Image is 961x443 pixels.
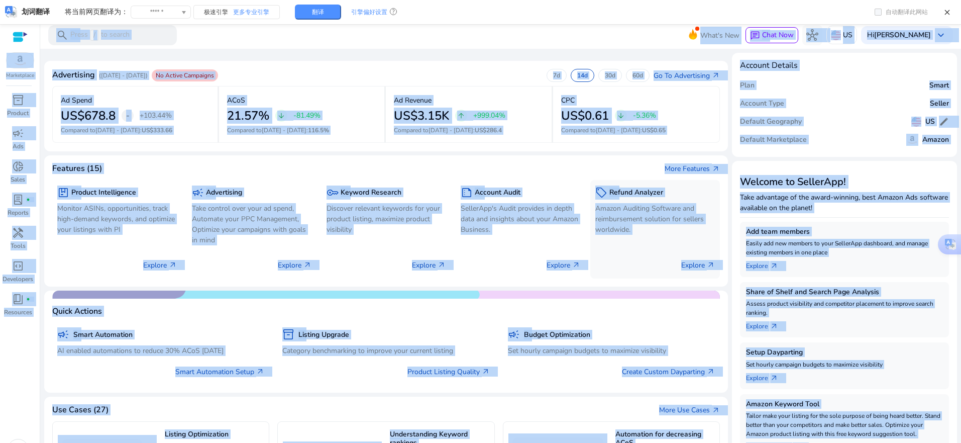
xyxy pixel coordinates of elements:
[930,100,949,108] h5: Seller
[475,126,502,134] span: US$286.4
[282,328,294,340] span: inventory_2
[206,189,242,197] h5: Advertising
[70,30,130,41] p: Press to search
[712,71,720,79] span: arrow_outward
[56,29,68,41] span: search
[740,192,949,213] p: Take advantage of the award-winning, best Amazon Ads software available on the planet!
[461,187,473,199] span: summarize
[61,95,92,106] p: Ad Spend
[874,30,931,40] b: [PERSON_NAME]
[394,109,449,123] h2: US$3.15K
[12,227,24,239] span: handyman
[12,194,24,206] span: lab_profile
[911,117,921,127] img: us.svg
[293,112,321,119] p: -81.49%
[508,328,520,340] span: campaign
[843,26,852,44] p: US
[524,331,590,339] h5: Budget Optimization
[99,71,148,80] p: ([DATE] - [DATE])
[429,126,473,134] span: [DATE] - [DATE]
[256,368,264,376] span: arrow_outward
[71,189,136,197] h5: Product Intelligence
[740,61,798,70] h4: Account Details
[659,405,720,415] a: More Use Casesarrow_outward
[740,136,807,144] h5: Default Marketplace
[553,71,560,79] p: 7d
[746,299,943,317] p: Assess product visibility and competitor placement to improve search ranking.
[438,261,446,269] span: arrow_outward
[90,30,99,41] span: /
[277,112,285,120] span: arrow_downward
[622,367,715,377] a: Create Custom Dayparting
[746,400,943,409] h5: Amazon Keyword Tool
[227,95,245,106] p: ACoS
[750,31,760,41] span: chat
[712,165,720,173] span: arrow_outward
[12,260,24,272] span: code_blocks
[192,203,311,245] p: Take control over your ad spend, Automate your PPC Management, Optimize your campaigns with goals...
[412,260,446,271] p: Explore
[633,112,656,119] p: -5.36%
[8,208,29,217] p: Reports
[922,136,949,144] h5: Amazon
[746,257,786,271] a: Explorearrow_outward
[632,71,643,79] p: 60d
[475,189,520,197] h5: Account Audit
[746,228,943,236] h5: Add team members
[12,160,24,172] span: donut_small
[57,328,69,340] span: campaign
[262,126,306,134] span: [DATE] - [DATE]
[561,109,609,123] h2: US$0.61
[308,126,329,134] span: 116.5%
[73,331,133,339] h5: Smart Automation
[806,29,818,41] span: hub
[572,261,580,269] span: arrow_outward
[482,368,490,376] span: arrow_outward
[95,126,140,134] span: [DATE] - [DATE]
[156,71,214,79] span: No Active Campaigns
[394,95,432,106] p: Ad Revenue
[561,126,711,135] p: Compared to :
[7,53,34,68] img: amazon.svg
[577,71,588,79] p: 14d
[169,261,177,269] span: arrow_outward
[394,126,543,135] p: Compared to :
[407,367,490,377] a: Product Listing Quality
[939,117,949,127] span: edit
[192,187,204,199] span: campaign
[52,307,102,316] h4: Quick Actions
[13,142,24,151] p: Ads
[746,239,943,257] p: Easily add new members to your SellerApp dashboard, and manage existing members in one place
[762,30,794,40] span: Chat Now
[126,110,130,122] span: -
[802,25,822,45] button: hub
[595,187,607,199] span: sell
[712,406,720,414] span: arrow_outward
[746,360,943,369] p: Set hourly campaign budgets to maximize visibility
[617,112,625,120] span: arrow_downward
[4,308,32,317] p: Resources
[52,70,95,80] h4: Advertising
[12,127,24,139] span: campaign
[7,109,29,118] p: Product
[142,126,172,134] span: US$333.66
[57,345,264,356] p: AI enabled automations to reduce 30% ACoS [DATE]
[906,134,918,146] img: amazon.svg
[140,112,172,119] p: +103.44%
[707,261,715,269] span: arrow_outward
[745,27,798,43] button: chatChat Now
[327,187,339,199] span: key
[461,203,580,235] p: SellerApp's Audit provides in depth data and insights about your Amazon Business.
[298,331,349,339] h5: Listing Upgrade
[595,203,715,235] p: Amazon Auditing Software and reimbursement solution for sellers worldwide.
[740,100,784,108] h5: Account Type
[681,260,715,271] p: Explore
[665,163,720,174] a: More Featuresarrow_outward
[740,118,802,126] h5: Default Geography
[746,288,943,297] h5: Share of Shelf and Search Page Analysis
[473,112,505,119] p: +999.04%
[609,189,663,197] h5: Refund Analyzer
[746,369,786,383] a: Explorearrow_outward
[57,203,177,235] p: Monitor ASINs, opportunities, track high-demand keywords, and optimize your listings with PI
[935,29,947,41] span: keyboard_arrow_down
